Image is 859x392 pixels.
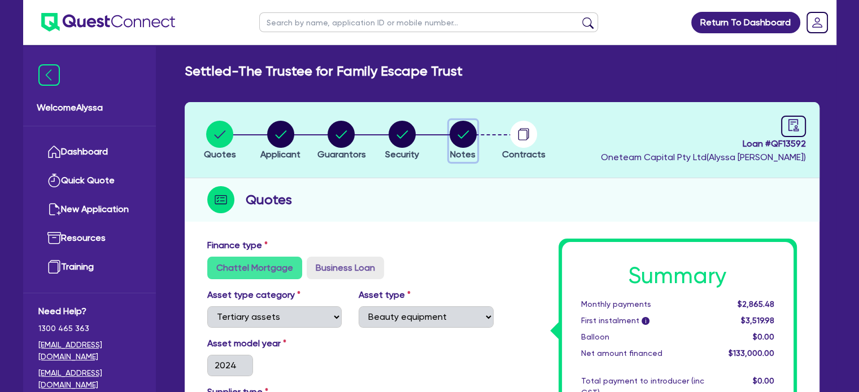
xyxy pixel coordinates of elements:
[38,253,141,281] a: Training
[385,120,420,162] button: Security
[185,63,463,80] h2: Settled - The Trustee for Family Escape Trust
[317,149,365,160] span: Guarantors
[207,239,268,252] label: Finance type
[38,138,141,166] a: Dashboard
[573,347,713,359] div: Net amount financed
[449,120,477,162] button: Notes
[207,288,300,302] label: Asset type category
[752,376,774,385] span: $0.00
[246,190,292,210] h2: Quotes
[204,149,236,160] span: Quotes
[207,257,302,279] label: Chattel Mortgage
[642,317,649,325] span: i
[691,12,800,33] a: Return To Dashboard
[260,149,300,160] span: Applicant
[601,137,806,151] span: Loan # QF13592
[41,13,175,32] img: quest-connect-logo-blue
[38,305,141,318] span: Need Help?
[728,349,774,358] span: $133,000.00
[47,174,61,187] img: quick-quote
[38,224,141,253] a: Resources
[316,120,366,162] button: Guarantors
[307,257,384,279] label: Business Loan
[573,298,713,310] div: Monthly payments
[573,331,713,343] div: Balloon
[359,288,411,302] label: Asset type
[573,315,713,327] div: First instalment
[47,202,61,216] img: new-application
[781,116,806,137] a: audit
[38,339,141,363] a: [EMAIL_ADDRESS][DOMAIN_NAME]
[260,120,301,162] button: Applicant
[601,152,806,162] span: Oneteam Capital Pty Ltd ( Alyssa [PERSON_NAME] )
[38,166,141,195] a: Quick Quote
[385,149,419,160] span: Security
[38,323,141,334] span: 1300 465 363
[259,12,598,32] input: Search by name, application ID or mobile number...
[803,8,832,37] a: Dropdown toggle
[203,120,237,162] button: Quotes
[38,367,141,391] a: [EMAIL_ADDRESS][DOMAIN_NAME]
[38,195,141,224] a: New Application
[787,119,800,131] span: audit
[581,262,774,289] h1: Summary
[740,316,774,325] span: $3,519.98
[502,149,546,160] span: Contracts
[207,186,234,213] img: step-icon
[199,337,351,350] label: Asset model year
[450,149,476,160] span: Notes
[737,299,774,309] span: $2,865.48
[502,120,546,162] button: Contracts
[38,64,60,86] img: icon-menu-close
[752,332,774,341] span: $0.00
[47,231,61,245] img: resources
[47,260,61,274] img: training
[37,101,142,114] span: Welcome Alyssa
